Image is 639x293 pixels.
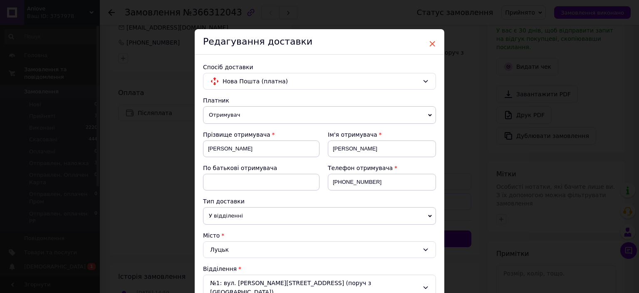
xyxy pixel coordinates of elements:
[203,97,229,104] span: Платник
[328,165,393,171] span: Телефон отримувача
[203,231,436,240] div: Місто
[203,131,270,138] span: Прізвище отримувача
[203,106,436,124] span: Отримувач
[328,131,377,138] span: Ім'я отримувача
[328,174,436,190] input: +380
[428,37,436,51] span: ×
[203,265,436,273] div: Відділення
[223,77,419,86] span: Нова Пошта (платна)
[203,207,436,225] span: У відділенні
[195,29,444,55] div: Редагування доставки
[203,165,277,171] span: По батькові отримувача
[203,241,436,258] div: Луцьк
[203,63,436,71] div: Спосіб доставки
[203,198,245,205] span: Тип доставки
